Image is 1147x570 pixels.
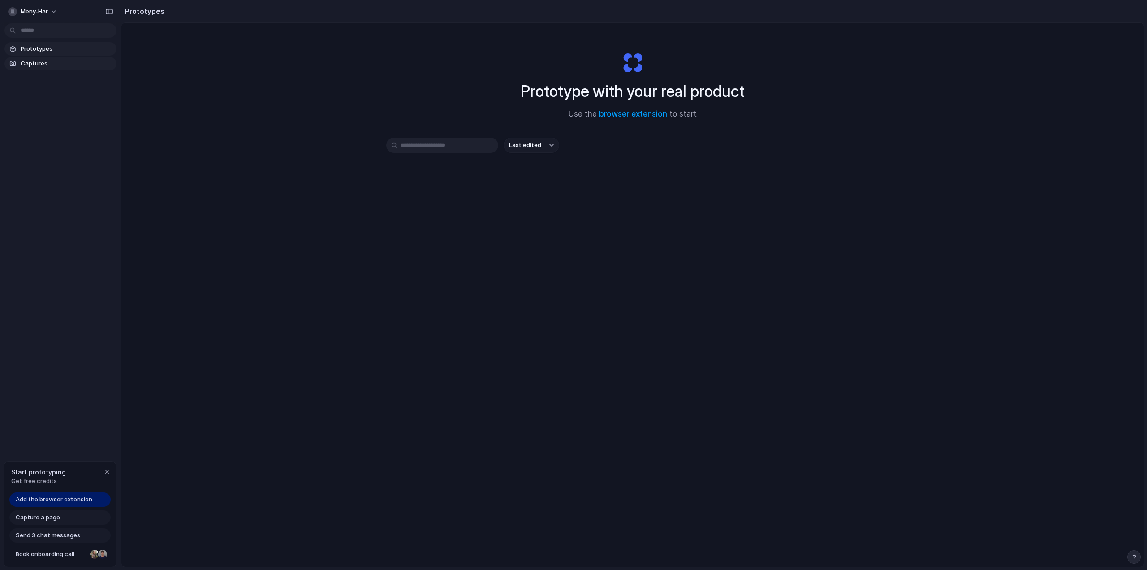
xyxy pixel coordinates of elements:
span: Book onboarding call [16,550,86,559]
button: Last edited [504,138,559,153]
span: Captures [21,59,113,68]
span: Capture a page [16,513,60,522]
span: Use the to start [569,109,697,120]
h2: Prototypes [121,6,164,17]
span: Start prototyping [11,467,66,477]
a: Book onboarding call [9,547,111,561]
a: Captures [4,57,116,70]
span: Send 3 chat messages [16,531,80,540]
div: Christian Iacullo [97,549,108,560]
a: browser extension [599,109,667,118]
div: Nicole Kubica [89,549,100,560]
span: Get free credits [11,477,66,486]
h1: Prototype with your real product [521,79,745,103]
span: meny-har [21,7,48,16]
span: Prototypes [21,44,113,53]
span: Last edited [509,141,541,150]
a: Prototypes [4,42,116,56]
span: Add the browser extension [16,495,92,504]
button: meny-har [4,4,62,19]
